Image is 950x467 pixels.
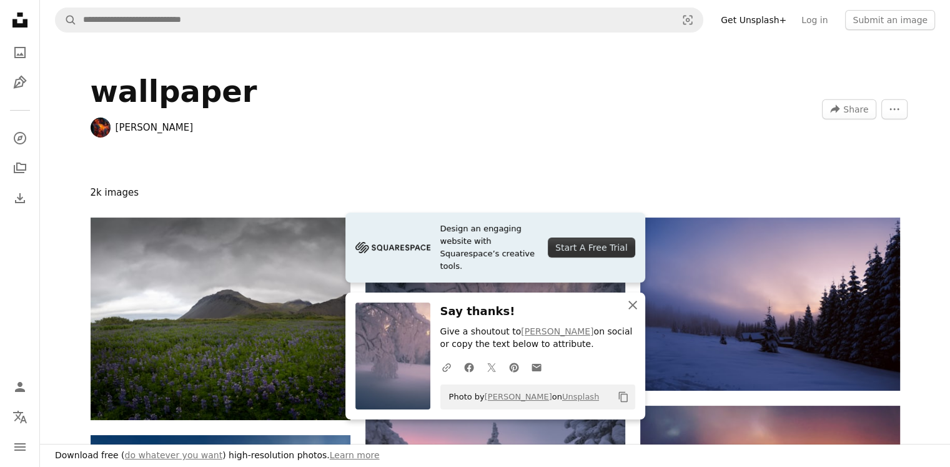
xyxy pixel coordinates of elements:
a: Log in / Sign up [7,374,32,399]
a: Learn more [330,450,380,460]
div: wallpaper [91,75,625,108]
img: a group of pine trees covered in snow [640,218,900,391]
span: Design an engaging website with Squarespace’s creative tools. [440,223,538,273]
span: 2k images [91,183,139,203]
a: Get Unsplash+ [713,10,794,30]
a: Log in [794,10,835,30]
h3: Download free ( ) high-resolution photos. [55,449,380,462]
button: Copy to clipboard [613,386,634,408]
button: Menu [7,434,32,459]
a: Explore [7,126,32,151]
span: Share [843,100,868,119]
a: Design an engaging website with Squarespace’s creative tools.Start A Free Trial [345,213,645,283]
button: Visual search [673,8,703,32]
img: a field of flowers with a mountain in the background [91,218,350,420]
div: Start A Free Trial [548,238,635,258]
a: a field of flowers with a mountain in the background [91,313,350,324]
button: Share this image [822,99,876,119]
span: Photo by on [443,387,600,407]
a: Photos [7,40,32,65]
a: [PERSON_NAME] [485,392,552,401]
button: Search Unsplash [56,8,77,32]
a: Share on Facebook [458,354,480,379]
a: Share on Twitter [480,354,503,379]
a: Home — Unsplash [7,8,32,35]
button: Language [7,404,32,429]
a: do whatever you want [125,450,223,460]
a: Share over email [525,354,548,379]
a: Share on Pinterest [503,354,525,379]
img: file-1705255347840-230a6ab5bca9image [355,238,430,257]
a: [PERSON_NAME] [521,326,593,336]
a: Illustrations [7,70,32,95]
p: Give a shoutout to on social or copy the text below to attribute. [440,326,635,351]
form: Find visuals sitewide [55,8,703,33]
button: Submit an image [845,10,935,30]
a: Download History [7,186,32,211]
a: Collections [7,156,32,181]
img: Go to Andrey Andreyev's profile [91,118,111,138]
a: Unsplash [562,392,599,401]
a: a group of pine trees covered in snow [640,298,900,309]
a: [PERSON_NAME] [116,121,194,134]
button: More Actions [881,99,908,119]
h3: Say thanks! [440,303,635,321]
